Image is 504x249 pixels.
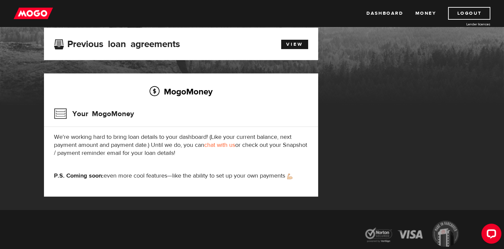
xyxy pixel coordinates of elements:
[54,133,308,157] p: We're working hard to bring loan details to your dashboard! (Like your current balance, next paym...
[204,141,235,149] a: chat with us
[14,7,53,20] img: mogo_logo-11ee424be714fa7cbb0f0f49df9e16ec.png
[281,40,308,49] a: View
[287,174,292,179] img: strong arm emoji
[366,7,403,20] a: Dashboard
[54,172,104,180] strong: P.S. Coming soon:
[54,172,308,180] p: even more cool features—like the ability to set up your own payments
[415,7,436,20] a: Money
[54,105,134,122] h3: Your MogoMoney
[54,39,180,47] h3: Previous loan agreements
[440,22,490,27] a: Lender licences
[476,221,504,249] iframe: LiveChat chat widget
[448,7,490,20] a: Logout
[54,84,308,98] h2: MogoMoney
